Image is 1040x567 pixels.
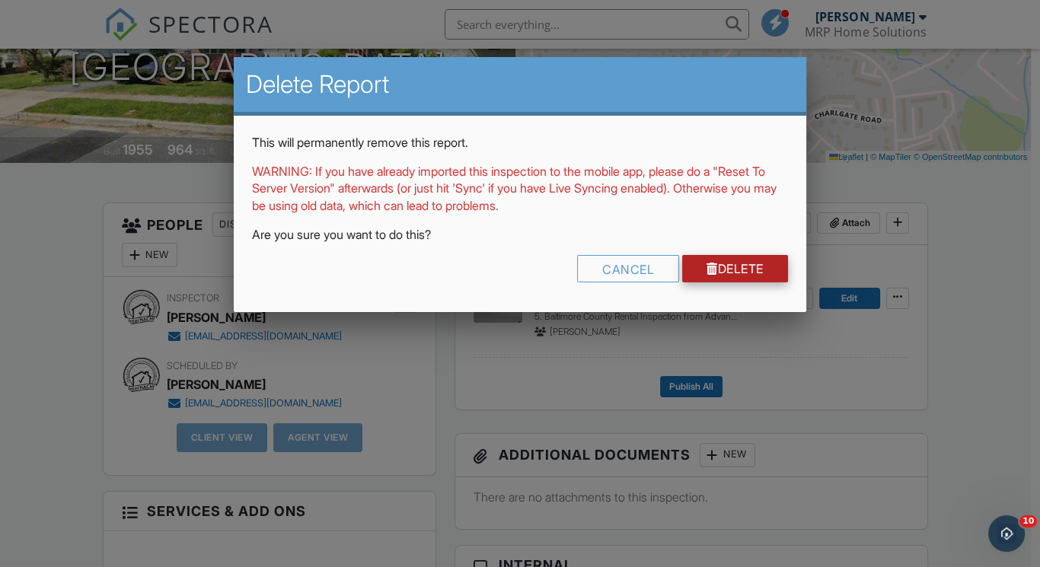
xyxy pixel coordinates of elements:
a: Delete [682,255,788,282]
span: 10 [1019,515,1037,527]
p: WARNING: If you have already imported this inspection to the mobile app, please do a "Reset To Se... [252,163,787,214]
p: This will permanently remove this report. [252,134,787,151]
p: Are you sure you want to do this? [252,226,787,243]
h2: Delete Report [246,69,793,100]
iframe: Intercom live chat [988,515,1025,552]
div: Cancel [577,255,679,282]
